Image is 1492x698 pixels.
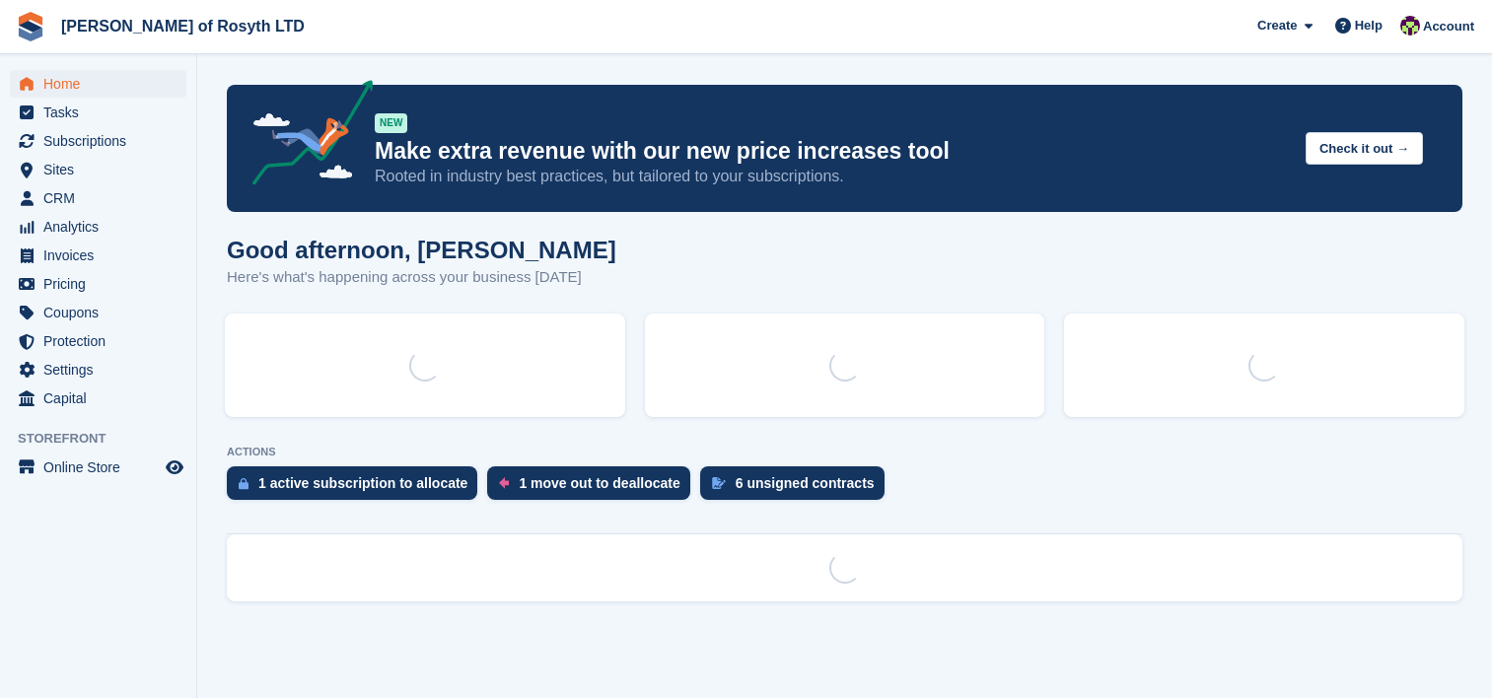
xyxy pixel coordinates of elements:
[43,327,162,355] span: Protection
[43,127,162,155] span: Subscriptions
[10,270,186,298] a: menu
[43,99,162,126] span: Tasks
[43,454,162,481] span: Online Store
[519,475,679,491] div: 1 move out to deallocate
[227,446,1462,458] p: ACTIONS
[43,70,162,98] span: Home
[10,70,186,98] a: menu
[1306,132,1423,165] button: Check it out →
[375,137,1290,166] p: Make extra revenue with our new price increases tool
[43,184,162,212] span: CRM
[16,12,45,41] img: stora-icon-8386f47178a22dfd0bd8f6a31ec36ba5ce8667c1dd55bd0f319d3a0aa187defe.svg
[10,213,186,241] a: menu
[10,454,186,481] a: menu
[10,356,186,384] a: menu
[700,466,894,510] a: 6 unsigned contracts
[227,466,487,510] a: 1 active subscription to allocate
[43,242,162,269] span: Invoices
[43,213,162,241] span: Analytics
[10,184,186,212] a: menu
[487,466,699,510] a: 1 move out to deallocate
[43,384,162,412] span: Capital
[10,384,186,412] a: menu
[43,270,162,298] span: Pricing
[375,166,1290,187] p: Rooted in industry best practices, but tailored to your subscriptions.
[499,477,509,489] img: move_outs_to_deallocate_icon-f764333ba52eb49d3ac5e1228854f67142a1ed5810a6f6cc68b1a99e826820c5.svg
[1257,16,1297,35] span: Create
[1400,16,1420,35] img: Nina Briggs
[10,327,186,355] a: menu
[10,242,186,269] a: menu
[712,477,726,489] img: contract_signature_icon-13c848040528278c33f63329250d36e43548de30e8caae1d1a13099fd9432cc5.svg
[227,266,616,289] p: Here's what's happening across your business [DATE]
[43,156,162,183] span: Sites
[236,80,374,192] img: price-adjustments-announcement-icon-8257ccfd72463d97f412b2fc003d46551f7dbcb40ab6d574587a9cd5c0d94...
[18,429,196,449] span: Storefront
[375,113,407,133] div: NEW
[10,99,186,126] a: menu
[1355,16,1383,35] span: Help
[10,127,186,155] a: menu
[163,455,186,479] a: Preview store
[43,356,162,384] span: Settings
[10,299,186,326] a: menu
[258,475,467,491] div: 1 active subscription to allocate
[736,475,875,491] div: 6 unsigned contracts
[1423,17,1474,36] span: Account
[239,477,249,490] img: active_subscription_to_allocate_icon-d502201f5373d7db506a760aba3b589e785aa758c864c3986d89f69b8ff3...
[43,299,162,326] span: Coupons
[53,10,313,42] a: [PERSON_NAME] of Rosyth LTD
[227,237,616,263] h1: Good afternoon, [PERSON_NAME]
[10,156,186,183] a: menu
